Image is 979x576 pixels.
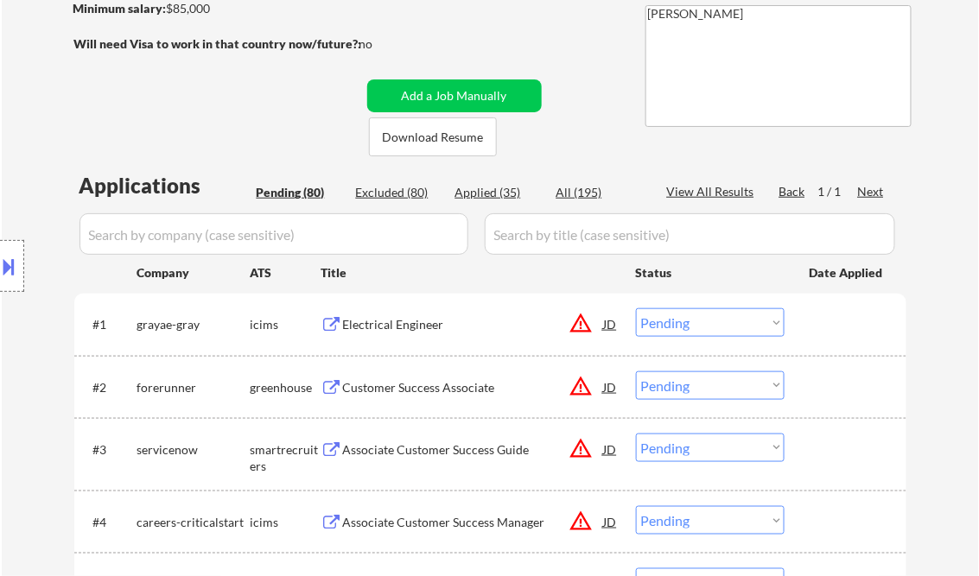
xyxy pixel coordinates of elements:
div: Electrical Engineer [343,316,604,333]
button: warning_amber [569,509,594,533]
div: no [359,35,409,53]
div: JD [602,371,620,402]
strong: Will need Visa to work in that country now/future?: [74,36,362,51]
div: servicenow [137,441,251,459]
div: JD [602,506,620,537]
div: Date Applied [810,264,886,282]
div: #4 [93,514,124,531]
div: smartrecruiters [251,441,321,475]
div: Title [321,264,620,282]
div: JD [602,308,620,339]
strong: Minimum salary: [73,1,167,16]
div: Status [636,256,785,288]
div: Associate Customer Success Guide [343,441,604,459]
div: All (195) [556,184,643,201]
div: Back [779,183,807,200]
div: Excluded (80) [356,184,442,201]
input: Search by title (case sensitive) [485,213,895,255]
div: icims [251,514,321,531]
div: Customer Success Associate [343,379,604,396]
button: warning_amber [569,311,594,335]
div: JD [602,434,620,465]
button: warning_amber [569,436,594,460]
div: View All Results [667,183,760,200]
div: #3 [93,441,124,459]
button: Add a Job Manually [367,79,542,112]
div: 1 / 1 [818,183,858,200]
div: Applied (35) [455,184,542,201]
button: Download Resume [369,117,497,156]
div: Next [858,183,886,200]
div: careers-criticalstart [137,514,251,531]
div: Associate Customer Success Manager [343,514,604,531]
button: warning_amber [569,374,594,398]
